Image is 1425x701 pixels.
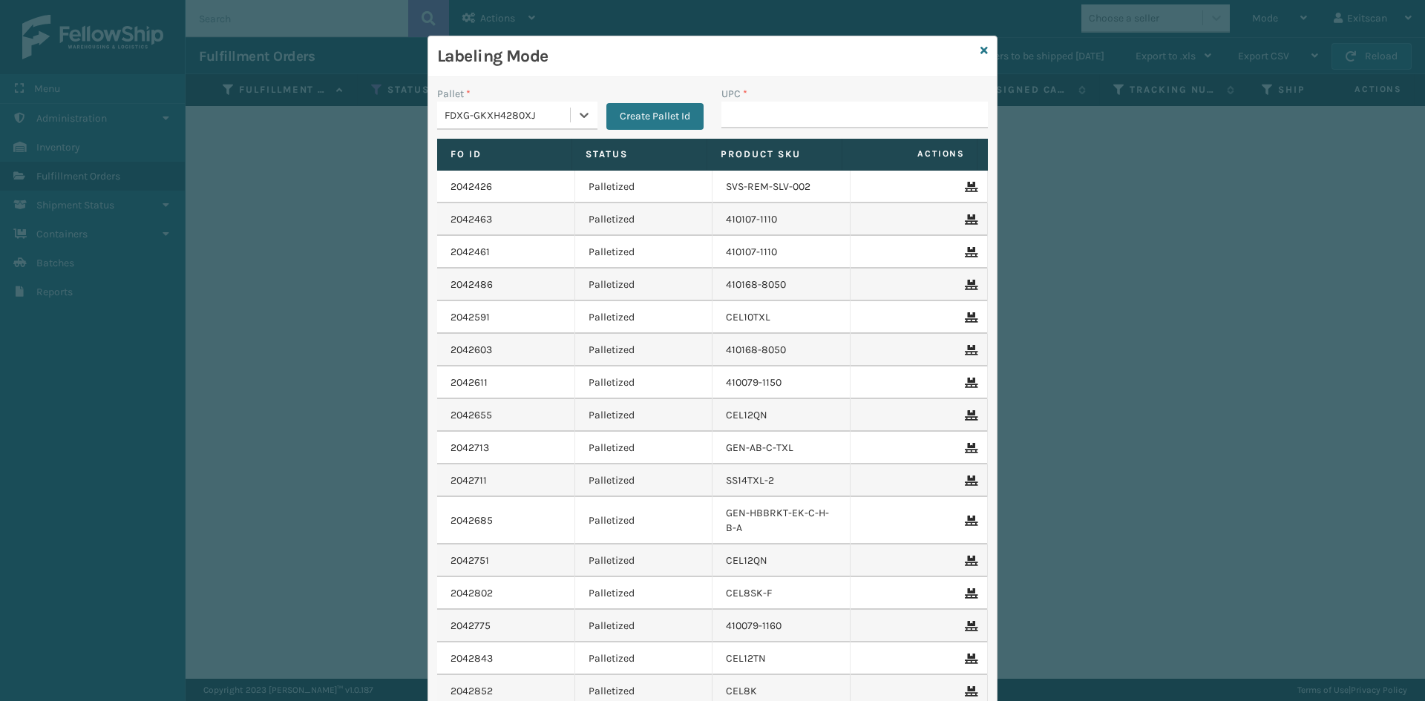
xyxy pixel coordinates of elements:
i: Remove From Pallet [965,475,974,486]
label: Status [586,148,693,161]
a: 2042685 [451,513,493,528]
span: Actions [847,142,974,166]
td: 410079-1160 [712,610,851,642]
i: Remove From Pallet [965,214,974,225]
td: CEL12QN [712,544,851,577]
td: GEN-AB-C-TXL [712,432,851,464]
a: 2042591 [451,310,490,325]
i: Remove From Pallet [965,182,974,192]
a: 2042463 [451,212,492,227]
td: 410107-1110 [712,203,851,236]
a: 2042711 [451,473,487,488]
i: Remove From Pallet [965,556,974,566]
a: 2042713 [451,441,489,455]
i: Remove From Pallet [965,516,974,526]
td: Palletized [575,366,713,399]
i: Remove From Pallet [965,686,974,697]
td: Palletized [575,497,713,544]
td: SVS-REM-SLV-002 [712,171,851,203]
label: Pallet [437,86,471,102]
td: SS14TXL-2 [712,464,851,497]
td: Palletized [575,577,713,610]
i: Remove From Pallet [965,280,974,290]
td: Palletized [575,203,713,236]
td: Palletized [575,334,713,366]
i: Remove From Pallet [965,312,974,323]
i: Remove From Pallet [965,654,974,664]
a: 2042775 [451,619,491,633]
td: CEL12QN [712,399,851,432]
label: Fo Id [451,148,558,161]
a: 2042843 [451,651,493,666]
td: 410107-1110 [712,236,851,269]
button: Create Pallet Id [606,103,704,130]
td: 410168-8050 [712,334,851,366]
a: 2042852 [451,684,493,699]
i: Remove From Pallet [965,588,974,599]
td: Palletized [575,610,713,642]
i: Remove From Pallet [965,345,974,355]
td: Palletized [575,171,713,203]
i: Remove From Pallet [965,443,974,453]
a: 2042655 [451,408,492,423]
td: CEL10TXL [712,301,851,334]
i: Remove From Pallet [965,247,974,257]
td: CEL12TN [712,642,851,675]
td: Palletized [575,269,713,301]
td: Palletized [575,464,713,497]
i: Remove From Pallet [965,621,974,631]
a: 2042603 [451,343,492,358]
td: Palletized [575,432,713,464]
td: GEN-HBBRKT-EK-C-H-B-A [712,497,851,544]
a: 2042461 [451,245,490,260]
h3: Labeling Mode [437,45,974,68]
a: 2042611 [451,375,488,390]
i: Remove From Pallet [965,410,974,421]
td: CEL8SK-F [712,577,851,610]
a: 2042426 [451,180,492,194]
td: Palletized [575,399,713,432]
td: 410168-8050 [712,269,851,301]
td: 410079-1150 [712,366,851,399]
i: Remove From Pallet [965,378,974,388]
td: Palletized [575,301,713,334]
div: FDXG-GKXH4280XJ [445,108,571,123]
td: Palletized [575,236,713,269]
a: 2042486 [451,277,493,292]
td: Palletized [575,544,713,577]
label: UPC [721,86,747,102]
label: Product SKU [721,148,828,161]
a: 2042751 [451,553,489,568]
a: 2042802 [451,586,493,601]
td: Palletized [575,642,713,675]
